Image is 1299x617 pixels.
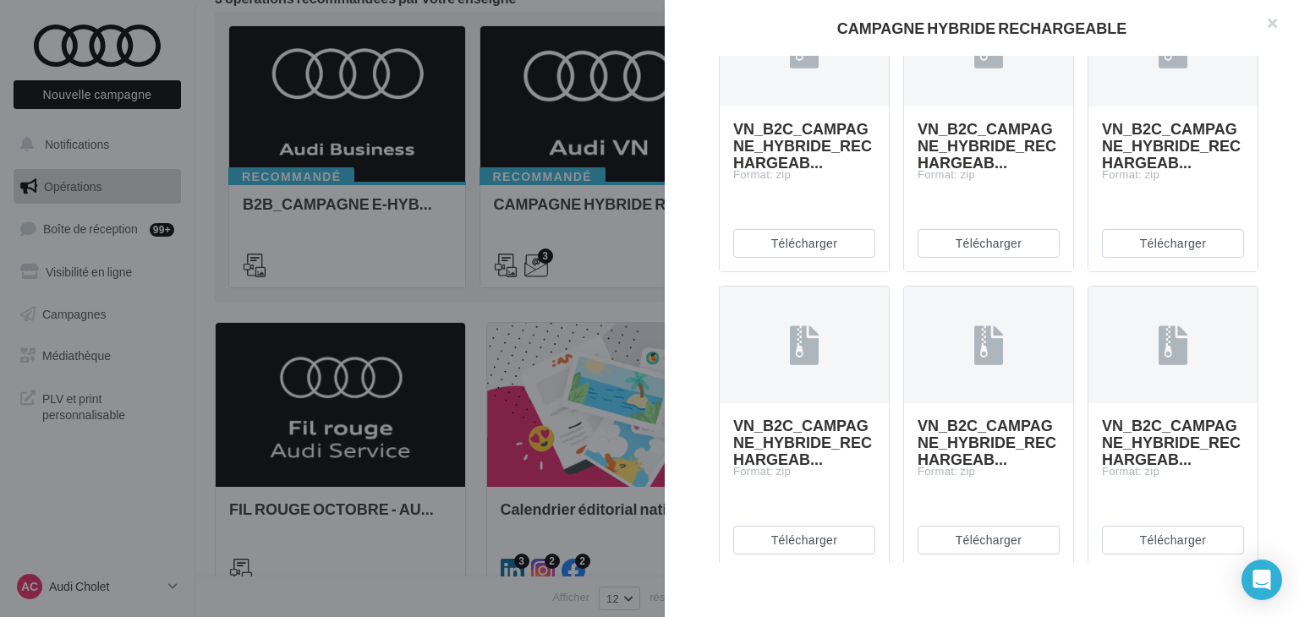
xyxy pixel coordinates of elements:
button: Télécharger [918,526,1060,554]
span: VN_B2C_CAMPAGNE_HYBRIDE_RECHARGEAB... [918,119,1056,172]
span: VN_B2C_CAMPAGNE_HYBRIDE_RECHARGEAB... [733,416,872,468]
button: Télécharger [1102,229,1244,258]
span: VN_B2C_CAMPAGNE_HYBRIDE_RECHARGEAB... [1102,119,1241,172]
button: Télécharger [733,526,875,554]
div: Open Intercom Messenger [1241,560,1282,600]
span: VN_B2C_CAMPAGNE_HYBRIDE_RECHARGEAB... [1102,416,1241,468]
button: Télécharger [1102,526,1244,554]
span: VN_B2C_CAMPAGNE_HYBRIDE_RECHARGEAB... [918,416,1056,468]
button: Télécharger [918,229,1060,258]
div: Format: zip [733,464,875,479]
div: Format: zip [918,167,1060,183]
button: Télécharger [733,229,875,258]
div: Format: zip [733,167,875,183]
div: Format: zip [1102,464,1244,479]
div: CAMPAGNE HYBRIDE RECHARGEABLE [692,20,1272,35]
div: Format: zip [1102,167,1244,183]
div: Format: zip [918,464,1060,479]
span: VN_B2C_CAMPAGNE_HYBRIDE_RECHARGEAB... [733,119,872,172]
